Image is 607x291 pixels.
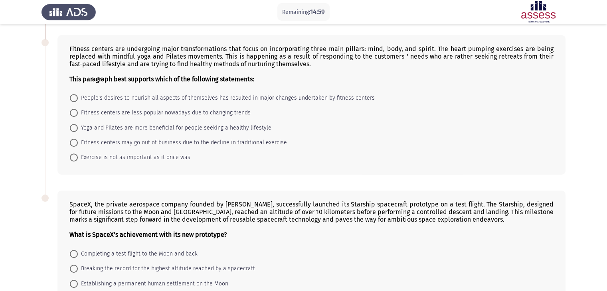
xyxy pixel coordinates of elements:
[42,1,96,23] img: Assess Talent Management logo
[511,1,565,23] img: Assessment logo of ASSESS English Language Assessment (3 Module) (Ad - IB)
[78,108,251,118] span: Fitness centers are less popular nowadays due to changing trends
[69,201,554,238] div: SpaceX, the private aerospace company founded by [PERSON_NAME], successfully launched its Starshi...
[78,138,287,147] span: Fitness centers may go out of business due to the decline in traditional exercise
[78,264,255,273] span: Breaking the record for the highest altitude reached by a spacecraft
[69,75,254,83] b: This paragraph best supports which of the following statements:
[310,8,325,16] span: 14:59
[69,231,227,238] b: What is SpaceX’s achievement with its new prototype?
[78,123,271,133] span: Yoga and Pilates are more beneficial for people seeking a healthy lifestyle
[78,93,375,103] span: People's desires to nourish all aspects of themselves has resulted in major changes undertaken by...
[69,45,554,83] div: Fitness centers are undergoing major transformations that focus on incorporating three main pilla...
[78,249,198,259] span: Completing a test flight to the Moon and back
[78,153,190,162] span: Exercise is not as important as it once was
[282,7,325,17] p: Remaining:
[78,279,228,289] span: Establishing a permanent human settlement on the Moon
